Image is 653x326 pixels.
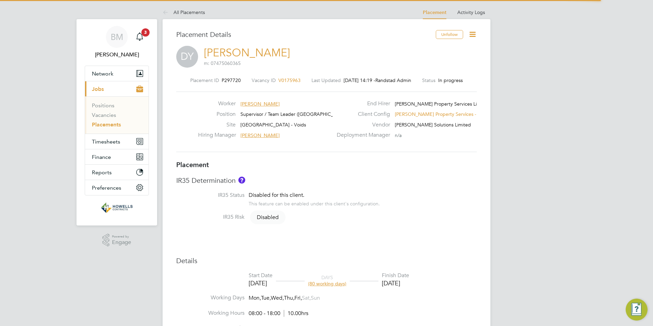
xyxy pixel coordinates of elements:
[85,81,149,96] button: Jobs
[176,176,477,185] h3: IR35 Determination
[85,26,149,59] a: BM[PERSON_NAME]
[302,295,311,301] span: Sat,
[382,272,409,279] div: Finish Date
[92,86,104,92] span: Jobs
[92,102,114,109] a: Positions
[395,111,487,117] span: [PERSON_NAME] Property Services - W…
[382,279,409,287] div: [DATE]
[311,77,341,83] label: Last Updated
[176,192,245,199] label: IR35 Status
[240,122,306,128] span: [GEOGRAPHIC_DATA] - Voids
[249,199,380,207] div: This feature can be enabled under this client's configuration.
[77,19,157,226] nav: Main navigation
[92,185,121,191] span: Preferences
[133,26,147,48] a: 3
[198,121,236,128] label: Site
[240,111,361,117] span: Supervisor / Team Leader ([GEOGRAPHIC_DATA]) 2025
[250,210,286,224] span: Disabled
[101,202,133,213] img: wearehowells-logo-retina.png
[423,10,446,15] a: Placement
[85,134,149,149] button: Timesheets
[176,30,431,39] h3: Placement Details
[92,138,120,145] span: Timesheets
[163,9,205,15] a: All Placements
[249,279,273,287] div: [DATE]
[626,299,648,321] button: Engage Resource Center
[333,100,390,107] label: End Hirer
[333,121,390,128] label: Vendor
[176,161,209,169] b: Placement
[176,310,245,317] label: Working Hours
[85,66,149,81] button: Network
[240,132,280,138] span: [PERSON_NAME]
[438,77,463,83] span: In progress
[252,77,276,83] label: Vacancy ID
[198,111,236,118] label: Position
[422,77,435,83] label: Status
[92,121,121,128] a: Placements
[92,112,116,118] a: Vacancies
[204,60,241,66] span: m: 07475060365
[311,295,320,301] span: Sun
[261,295,271,301] span: Tue,
[278,77,301,83] span: V0175963
[198,132,236,139] label: Hiring Manager
[457,9,485,15] a: Activity Logs
[92,169,112,176] span: Reports
[395,122,471,128] span: [PERSON_NAME] Solutions Limited
[176,256,477,265] h3: Details
[92,154,111,160] span: Finance
[344,77,375,83] span: [DATE] 14:19 -
[308,281,346,287] span: (80 working days)
[92,70,113,77] span: Network
[395,101,487,107] span: [PERSON_NAME] Property Services Limi…
[112,234,131,240] span: Powered by
[395,132,402,138] span: n/a
[141,28,150,37] span: 3
[294,295,302,301] span: Fri,
[249,272,273,279] div: Start Date
[176,294,245,301] label: Working Days
[284,295,294,301] span: Thu,
[112,240,131,245] span: Engage
[249,192,304,199] span: Disabled for this client.
[176,46,198,68] span: DY
[85,96,149,134] div: Jobs
[85,51,149,59] span: Bianca Manser
[102,234,131,247] a: Powered byEngage
[204,46,290,59] a: [PERSON_NAME]
[284,310,308,317] span: 10.00hrs
[238,177,245,184] button: About IR35
[240,101,280,107] span: [PERSON_NAME]
[198,100,236,107] label: Worker
[85,149,149,164] button: Finance
[436,30,463,39] button: Unfollow
[305,274,350,287] div: DAYS
[176,214,245,221] label: IR35 Risk
[249,295,261,301] span: Mon,
[111,32,123,41] span: BM
[85,180,149,195] button: Preferences
[333,132,390,139] label: Deployment Manager
[222,77,241,83] span: P297720
[271,295,284,301] span: Wed,
[85,165,149,180] button: Reports
[85,202,149,213] a: Go to home page
[190,77,219,83] label: Placement ID
[333,111,390,118] label: Client Config
[375,77,411,83] span: Randstad Admin
[249,310,308,317] div: 08:00 - 18:00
